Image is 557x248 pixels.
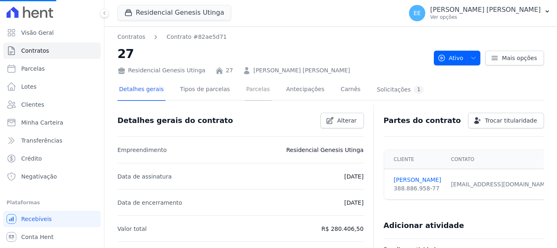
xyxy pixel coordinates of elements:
span: Alterar [337,116,357,125]
a: Conta Hent [3,229,101,245]
div: Solicitações [377,86,424,94]
span: Contratos [21,47,49,55]
a: Alterar [320,113,364,128]
p: [DATE] [344,172,363,181]
span: Lotes [21,83,37,91]
span: Recebíveis [21,215,52,223]
div: 388.886.958-77 [394,184,441,193]
p: Empreendimento [117,145,167,155]
a: Trocar titularidade [468,113,544,128]
h3: Partes do contrato [384,116,461,125]
span: EE [413,10,421,16]
span: Parcelas [21,65,45,73]
a: Transferências [3,132,101,149]
h2: 27 [117,45,427,63]
a: Contrato #82ae5d71 [166,33,227,41]
p: [DATE] [344,198,363,208]
a: Parcelas [245,79,272,101]
a: Carnês [339,79,362,101]
a: Tipos de parcelas [179,79,232,101]
a: Solicitações1 [375,79,425,101]
nav: Breadcrumb [117,33,427,41]
span: Trocar titularidade [485,116,537,125]
span: Ativo [438,51,464,65]
p: Residencial Genesis Utinga [286,145,364,155]
div: 1 [414,86,424,94]
a: Detalhes gerais [117,79,166,101]
a: Recebíveis [3,211,101,227]
a: Negativação [3,168,101,185]
button: Residencial Genesis Utinga [117,5,231,20]
th: Cliente [384,150,446,169]
p: R$ 280.406,50 [321,224,363,234]
a: Antecipações [285,79,326,101]
span: Clientes [21,101,44,109]
a: Mais opções [485,51,544,65]
p: Data de encerramento [117,198,182,208]
span: Negativação [21,172,57,181]
a: Crédito [3,150,101,167]
a: Parcelas [3,60,101,77]
th: Contato [446,150,556,169]
h3: Detalhes gerais do contrato [117,116,233,125]
a: Contratos [3,42,101,59]
nav: Breadcrumb [117,33,227,41]
p: [PERSON_NAME] [PERSON_NAME] [430,6,541,14]
a: Clientes [3,96,101,113]
a: [PERSON_NAME] [394,176,441,184]
h3: Adicionar atividade [384,221,464,230]
span: Conta Hent [21,233,53,241]
span: Crédito [21,154,42,163]
p: Ver opções [430,14,541,20]
a: Contratos [117,33,145,41]
p: Valor total [117,224,147,234]
span: Transferências [21,136,62,145]
a: Minha Carteira [3,114,101,131]
div: Residencial Genesis Utinga [117,66,206,75]
a: [PERSON_NAME] [PERSON_NAME] [253,66,350,75]
span: Mais opções [502,54,537,62]
a: Lotes [3,78,101,95]
button: Ativo [434,51,481,65]
div: [EMAIL_ADDRESS][DOMAIN_NAME] [451,180,551,189]
button: EE [PERSON_NAME] [PERSON_NAME] Ver opções [402,2,557,25]
a: Visão Geral [3,25,101,41]
a: 27 [226,66,233,75]
span: Visão Geral [21,29,54,37]
div: Plataformas [7,198,97,208]
p: Data de assinatura [117,172,172,181]
span: Minha Carteira [21,118,63,127]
